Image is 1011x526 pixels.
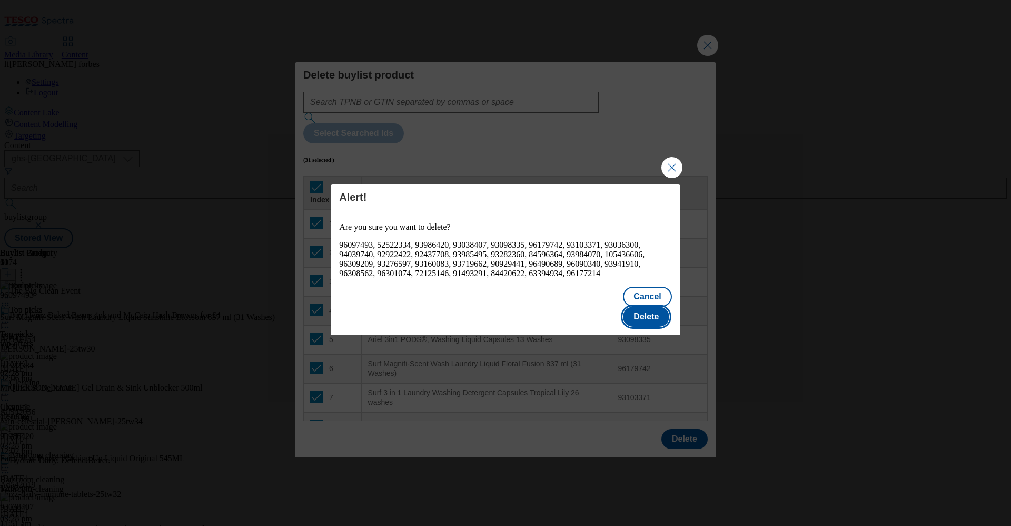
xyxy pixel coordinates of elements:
button: Delete [623,307,669,327]
p: Are you sure you want to delete? [339,222,672,232]
div: 96097493, 52522334, 93986420, 93038407, 93098335, 96179742, 93103371, 93036300, 94039740, 9292242... [339,240,672,278]
h4: Alert! [339,191,672,203]
button: Cancel [623,287,671,307]
div: Modal [331,184,680,335]
button: Close Modal [661,157,682,178]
